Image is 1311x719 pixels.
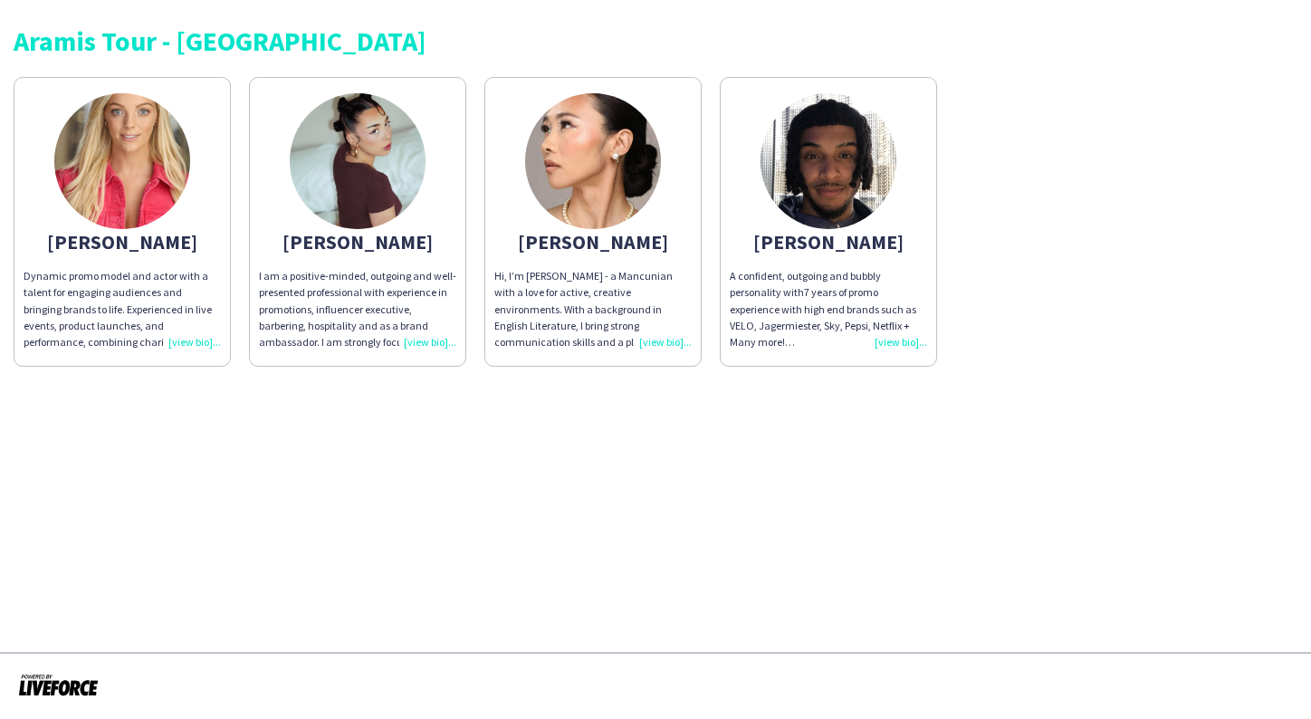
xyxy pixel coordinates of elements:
span: I am a positive-minded, outgoing and well-presented professional with experience in promotions, i... [259,269,456,480]
div: [PERSON_NAME] [259,234,456,250]
div: Dynamic promo model and actor with a talent for engaging audiences and bringing brands to life. E... [24,268,221,350]
span: A confident, outgoing and bubbly personality with [730,269,881,299]
div: [PERSON_NAME] [24,234,221,250]
img: Powered by Liveforce [18,672,99,697]
div: [PERSON_NAME] [730,234,927,250]
img: thumb-664f59062a970.jpeg [54,93,190,229]
div: [PERSON_NAME] [494,234,692,250]
div: Hi, I’m [PERSON_NAME] - a Mancunian with a love for active, creative environments. With a backgro... [494,268,692,350]
img: thumb-00c43d59-ae49-4a37-a9fc-a54a951d01a4.jpg [290,93,426,229]
div: Aramis Tour - [GEOGRAPHIC_DATA] [14,27,1297,54]
img: thumb-c51f26d6-db48-409f-bf44-9b92e46438ce.jpg [761,93,896,229]
img: thumb-1e8f8ffe-706e-45fb-a756-3edc51d27156.jpg [525,93,661,229]
span: 7 years of promo experience with high end brands such as VELO, Jagermiester, Sky, Pepsi, Netflix ... [730,285,916,349]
